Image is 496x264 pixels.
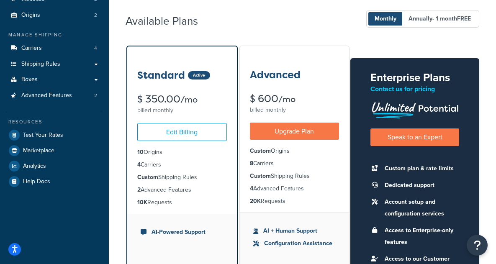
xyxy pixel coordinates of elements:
[137,173,227,182] li: Shipping Rules
[137,198,227,207] li: Requests
[137,173,158,182] strong: Custom
[250,69,301,80] h3: Advanced
[137,185,141,194] strong: 2
[368,12,403,26] span: Monthly
[137,160,141,169] strong: 4
[250,184,339,193] li: Advanced Features
[6,72,103,87] a: Boxes
[380,163,459,174] li: Custom plan & rate limits
[250,159,253,168] strong: 8
[23,163,46,170] span: Analytics
[94,12,97,19] span: 2
[188,71,210,79] div: Active
[380,179,459,191] li: Dedicated support
[21,61,60,68] span: Shipping Rules
[137,70,185,81] h3: Standard
[6,8,103,23] li: Origins
[250,172,339,181] li: Shipping Rules
[6,128,103,143] a: Test Your Rates
[137,94,227,105] div: $ 350.00
[250,197,339,206] li: Requests
[21,12,40,19] span: Origins
[6,8,103,23] a: Origins 2
[137,185,227,195] li: Advanced Features
[370,99,459,118] img: Unlimited Potential
[6,88,103,103] li: Advanced Features
[250,104,339,116] div: billed monthly
[253,239,336,248] li: Configuration Assistance
[253,226,336,236] li: AI + Human Support
[137,148,144,156] strong: 10
[137,160,227,169] li: Carriers
[370,128,459,146] a: Speak to an Expert
[250,94,339,104] div: $ 600
[250,172,271,180] strong: Custom
[380,225,459,248] li: Access to Enterprise-only features
[250,184,253,193] strong: 4
[467,235,488,256] button: Open Resource Center
[6,41,103,56] a: Carriers 4
[23,147,54,154] span: Marketplace
[278,93,296,105] small: /mo
[141,228,224,237] li: AI-Powered Support
[23,178,50,185] span: Help Docs
[6,159,103,174] a: Analytics
[380,196,459,220] li: Account setup and configuration services
[94,45,97,52] span: 4
[6,88,103,103] a: Advanced Features 2
[137,198,147,207] strong: 10K
[432,14,471,23] span: - 1 month
[250,159,339,168] li: Carriers
[126,15,211,27] h2: Available Plans
[137,148,227,157] li: Origins
[457,14,471,23] b: FREE
[250,146,339,156] li: Origins
[23,132,63,139] span: Test Your Rates
[6,118,103,126] div: Resources
[250,123,339,140] a: Upgrade Plan
[94,92,97,99] span: 2
[6,31,103,38] div: Manage Shipping
[21,76,38,83] span: Boxes
[6,56,103,72] a: Shipping Rules
[402,12,477,26] span: Annually
[250,197,261,205] strong: 20K
[6,143,103,158] a: Marketplace
[370,72,459,84] h2: Enterprise Plans
[250,146,271,155] strong: Custom
[180,94,198,105] small: /mo
[6,41,103,56] li: Carriers
[370,83,459,95] p: Contact us for pricing
[6,174,103,189] a: Help Docs
[366,10,479,28] button: Monthly Annually- 1 monthFREE
[21,92,72,99] span: Advanced Features
[21,45,42,52] span: Carriers
[137,105,227,116] div: billed monthly
[137,123,227,141] a: Edit Billing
